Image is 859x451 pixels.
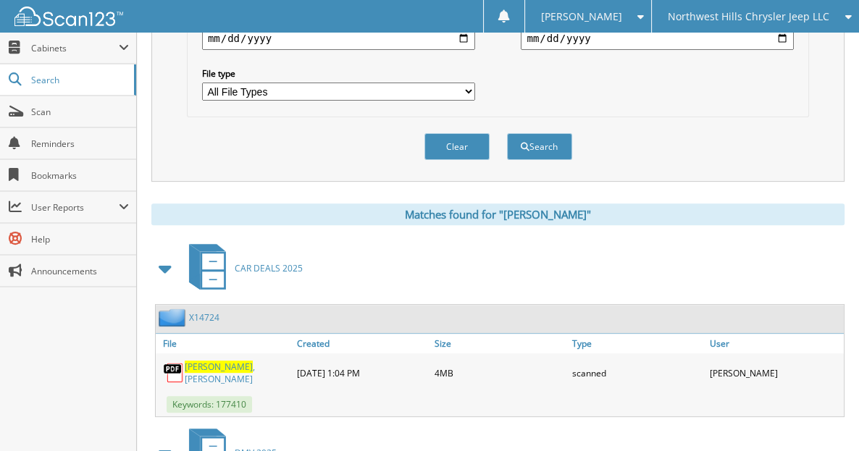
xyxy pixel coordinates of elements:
[293,334,431,353] a: Created
[31,201,119,214] span: User Reports
[159,308,189,326] img: folder2.png
[185,361,253,373] span: [PERSON_NAME]
[202,27,475,50] input: start
[540,12,621,21] span: [PERSON_NAME]
[14,7,123,26] img: scan123-logo-white.svg
[31,74,127,86] span: Search
[424,133,490,160] button: Clear
[706,334,844,353] a: User
[31,138,129,150] span: Reminders
[151,203,845,225] div: Matches found for "[PERSON_NAME]"
[189,311,219,324] a: X14724
[668,12,829,21] span: Northwest Hills Chrysler Jeep LLC
[521,27,794,50] input: end
[431,334,569,353] a: Size
[507,133,572,160] button: Search
[31,106,129,118] span: Scan
[180,240,303,297] a: CAR DEALS 2025
[431,357,569,389] div: 4MB
[202,67,475,80] label: File type
[31,265,129,277] span: Announcements
[31,169,129,182] span: Bookmarks
[293,357,431,389] div: [DATE] 1:04 PM
[163,362,185,384] img: PDF.png
[31,42,119,54] span: Cabinets
[235,262,303,274] span: CAR DEALS 2025
[185,361,290,385] a: [PERSON_NAME], [PERSON_NAME]
[31,233,129,245] span: Help
[156,334,293,353] a: File
[787,382,859,451] iframe: Chat Widget
[167,396,252,413] span: Keywords: 177410
[706,357,844,389] div: [PERSON_NAME]
[569,357,706,389] div: scanned
[569,334,706,353] a: Type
